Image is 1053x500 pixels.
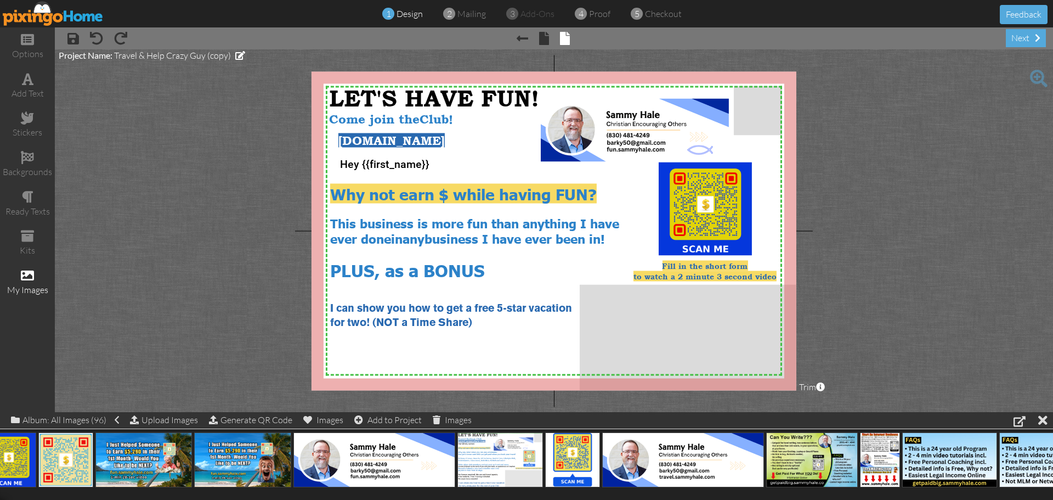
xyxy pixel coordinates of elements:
[659,162,752,256] img: 20250924-231748-14fce3f5d669-500.png
[130,412,198,428] div: Upload Images
[579,8,584,20] span: 4
[799,381,825,394] span: Trim
[397,8,423,19] span: design
[329,113,420,126] span: Come join the
[1006,29,1046,47] div: next
[3,1,104,26] img: pixingo logo
[447,8,452,20] span: 2
[860,432,900,487] img: 20250421-204654-f1f3ccc09412-500.png
[330,215,619,245] span: This business is more fun than anything I have ever done
[766,432,857,487] img: 20250425-034714-9215514a1146-500.png
[520,8,554,19] span: add-ons
[338,133,445,147] span: [DOMAIN_NAME]
[329,85,539,112] span: LET'S HAVE FUN!
[11,412,119,428] div: Album: All Images (96)
[95,432,192,487] img: 20250924-205638-033b6fa8abf9-500.png
[340,158,429,171] span: Hey {{first_name}}
[303,412,343,428] div: Images
[902,432,997,487] img: 20250407-205116-01d145002739-500.png
[687,145,713,156] img: 20240917-010154-04951e15005c-original.png
[330,259,485,280] span: PLUS, as a BONUS
[635,8,639,20] span: 5
[330,183,597,203] span: Why not earn $ while having FUN?
[366,318,472,328] span: ! (NOT a Time Share)
[662,261,748,270] span: Fill in the short form
[209,412,292,428] div: Generate QR Code
[391,230,403,245] span: in
[403,230,424,245] span: any
[545,432,600,487] img: 20250819-183525-479b5c68e9d4-original.png
[433,412,472,428] div: Images
[602,432,764,487] img: 20250807-234046-69ac9147b78c-500.png
[633,271,777,280] span: to watch a 2 minute 3 second video
[330,318,366,328] span: for two
[114,50,231,61] span: Travel & Help Crazy Guy (copy)
[541,99,729,162] img: 20250924-174937-e42885194cc2-original.png
[645,8,682,19] span: checkout
[457,432,543,487] img: 20250918-033947-2872f300e283-500.png
[354,412,422,428] div: Add to Project
[589,8,610,19] span: proof
[59,50,112,60] span: Project Name:
[293,432,455,487] img: 20250924-174937-e42885194cc2-500.png
[424,230,605,245] span: business I have ever been in!
[457,8,486,19] span: mailing
[194,432,291,487] img: 20250924-204045-4811287a92c6-500.png
[38,432,93,487] img: 20250924-225922-c85f052b5928-original.png
[1000,5,1048,24] button: Feedback
[420,113,453,126] span: Club!
[386,8,391,20] span: 1
[330,304,572,313] span: I can show you how to get a free 5-star vacation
